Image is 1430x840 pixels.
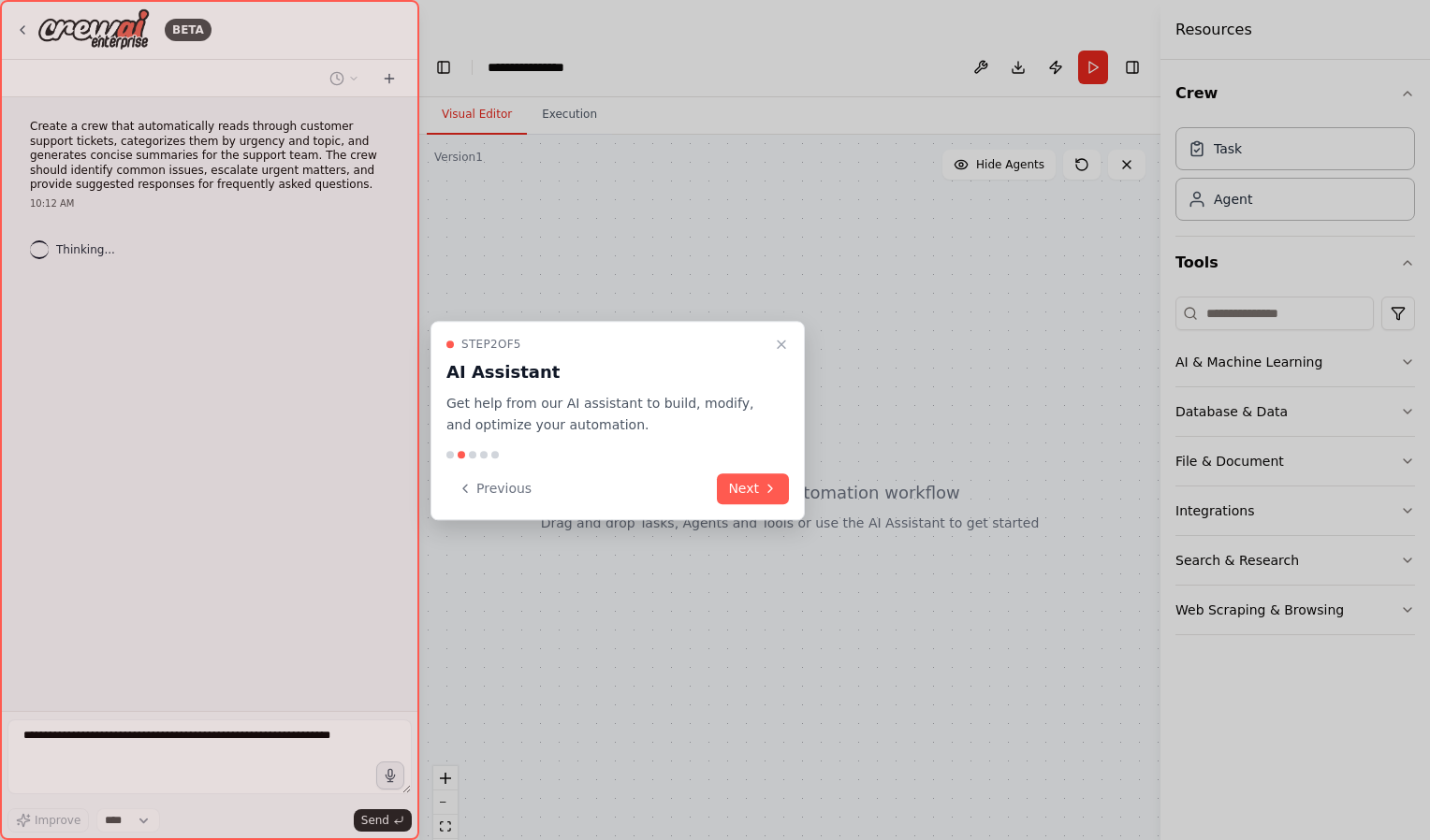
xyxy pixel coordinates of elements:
[717,473,789,504] button: Next
[461,337,521,352] span: Step 2 of 5
[770,333,793,355] button: Close walkthrough
[446,393,766,436] p: Get help from our AI assistant to build, modify, and optimize your automation.
[446,473,543,504] button: Previous
[430,54,457,80] button: Hide left sidebar
[446,359,766,385] h3: AI Assistant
